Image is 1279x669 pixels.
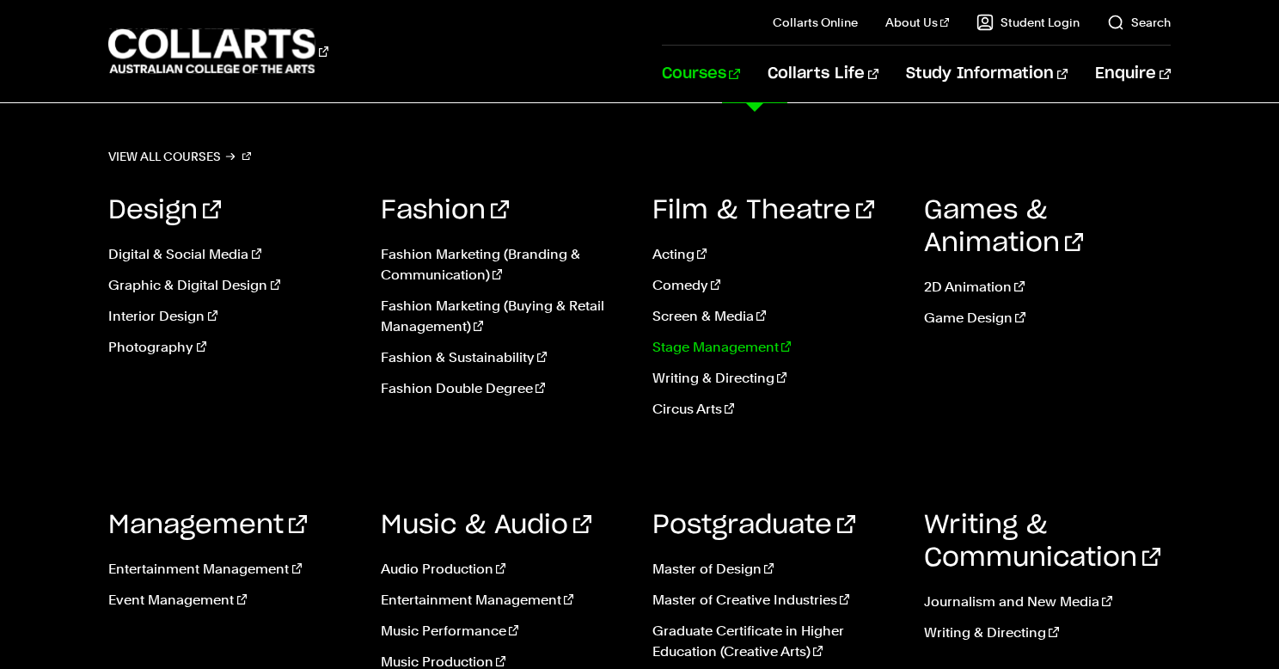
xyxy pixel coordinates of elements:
a: Study Information [906,46,1068,102]
a: Fashion & Sustainability [381,347,627,368]
a: Design [108,198,221,224]
a: Entertainment Management [381,590,627,611]
a: Screen & Media [652,306,898,327]
a: Stage Management [652,337,898,358]
a: Games & Animation [924,198,1083,256]
a: Graphic & Digital Design [108,275,354,296]
a: Search [1107,14,1171,31]
a: Photography [108,337,354,358]
a: Postgraduate [652,512,855,538]
a: Enquire [1095,46,1170,102]
a: Management [108,512,307,538]
a: Student Login [976,14,1080,31]
a: Collarts Life [768,46,878,102]
a: Fashion Marketing (Branding & Communication) [381,244,627,285]
a: Digital & Social Media [108,244,354,265]
div: Go to homepage [108,27,328,76]
a: Master of Creative Industries [652,590,898,611]
a: Graduate Certificate in Higher Education (Creative Arts) [652,621,898,662]
a: Entertainment Management [108,559,354,580]
a: View all courses [108,144,251,169]
a: Film & Theatre [652,198,874,224]
a: Music & Audio [381,512,591,538]
a: Fashion Marketing (Buying & Retail Management) [381,296,627,337]
a: Writing & Directing [652,368,898,389]
a: Master of Design [652,559,898,580]
a: Audio Production [381,559,627,580]
a: Fashion Double Degree [381,378,627,399]
a: About Us [885,14,949,31]
a: Interior Design [108,306,354,327]
a: Circus Arts [652,399,898,420]
a: Writing & Directing [924,623,1170,643]
a: Courses [662,46,740,102]
a: Collarts Online [773,14,858,31]
a: Acting [652,244,898,265]
a: Music Performance [381,621,627,641]
a: Comedy [652,275,898,296]
a: Game Design [924,308,1170,328]
a: 2D Animation [924,277,1170,298]
a: Event Management [108,590,354,611]
a: Writing & Communication [924,512,1160,571]
a: Fashion [381,198,509,224]
a: Journalism and New Media [924,592,1170,612]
